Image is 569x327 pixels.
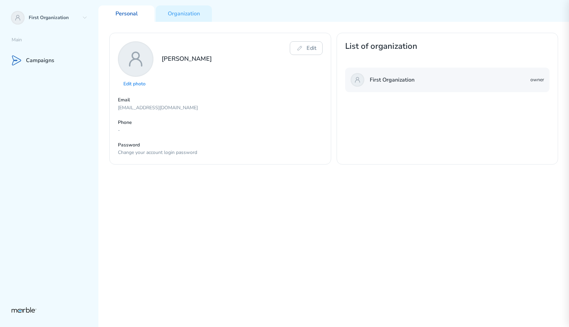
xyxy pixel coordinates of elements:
p: Change your account login password [118,150,323,156]
p: Email [118,97,323,103]
h2: [PERSON_NAME] [162,55,212,89]
p: Main [12,37,98,43]
p: Personal [116,10,138,17]
p: Campaigns [26,57,54,64]
h2: List of organization [345,41,550,51]
button: Edit [290,41,322,55]
p: Password [118,142,323,148]
p: Organization [168,10,200,17]
p: owner [530,76,544,84]
p: [EMAIL_ADDRESS][DOMAIN_NAME] [118,105,323,111]
p: First Organization [370,76,415,84]
p: - [118,127,323,134]
p: Edit photo [123,81,148,87]
p: Phone [118,119,323,126]
p: First Organization [29,15,79,21]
